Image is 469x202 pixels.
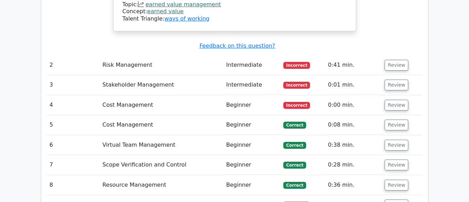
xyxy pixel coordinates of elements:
td: Virtual Team Management [100,135,224,155]
span: Incorrect [283,82,310,89]
td: Intermediate [224,75,281,95]
td: 0:01 min. [325,75,382,95]
a: Feedback on this question? [199,42,275,49]
span: Correct [283,182,306,189]
td: Risk Management [100,55,224,75]
td: Stakeholder Management [100,75,224,95]
td: 0:00 min. [325,95,382,115]
div: Topic: [123,1,347,8]
td: 0:28 min. [325,155,382,175]
td: Intermediate [224,55,281,75]
td: 6 [47,135,100,155]
td: Cost Management [100,95,224,115]
td: Resource Management [100,175,224,195]
a: earned value [147,8,184,15]
div: Talent Triangle: [123,1,347,23]
span: Correct [283,142,306,149]
td: 2 [47,55,100,75]
button: Review [385,100,408,111]
button: Review [385,180,408,191]
button: Review [385,140,408,151]
td: 0:38 min. [325,135,382,155]
a: earned value management [145,1,221,8]
td: Scope Verification and Control [100,155,224,175]
td: 7 [47,155,100,175]
td: 4 [47,95,100,115]
span: Incorrect [283,102,310,109]
td: 0:36 min. [325,175,382,195]
td: 8 [47,175,100,195]
span: Correct [283,162,306,169]
button: Review [385,160,408,170]
span: Incorrect [283,62,310,69]
td: Cost Management [100,115,224,135]
td: 0:08 min. [325,115,382,135]
td: Beginner [224,155,281,175]
div: Concept: [123,8,347,15]
td: Beginner [224,95,281,115]
button: Review [385,120,408,130]
td: Beginner [224,135,281,155]
td: 5 [47,115,100,135]
td: 0:41 min. [325,55,382,75]
td: Beginner [224,115,281,135]
td: Beginner [224,175,281,195]
button: Review [385,60,408,71]
span: Correct [283,122,306,129]
td: 3 [47,75,100,95]
a: ways of working [164,15,209,22]
button: Review [385,80,408,90]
